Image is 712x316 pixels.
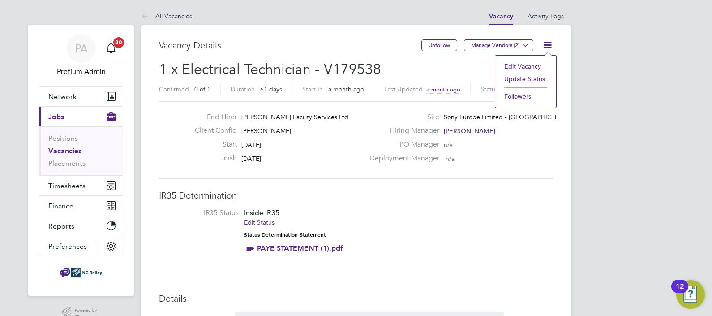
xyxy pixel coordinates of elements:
button: Open Resource Center, 12 new notifications [676,280,705,309]
span: [PERSON_NAME] [444,127,495,135]
label: Status [480,85,498,93]
span: 0 of 1 [194,85,210,93]
span: Timesheets [48,182,86,190]
a: PAPretium Admin [39,34,123,77]
a: Activity Logs [528,12,564,20]
span: 1 x Electrical Technician - V179538 [159,61,381,78]
span: Pretium Admin [39,66,123,77]
h3: IR35 Determination [159,190,553,201]
button: Network [39,87,123,106]
button: Manage Vendors (2) [464,39,533,51]
span: [PERSON_NAME] [241,127,291,135]
a: Positions [48,134,78,143]
span: [DATE] [241,155,261,163]
a: Placements [48,159,86,168]
span: 61 days [260,85,282,93]
a: 20 [102,34,120,63]
h3: Details [159,293,553,304]
label: Deployment Manager [364,154,439,163]
button: Timesheets [39,176,123,195]
span: Powered by [75,307,100,314]
label: Site [364,113,439,122]
label: Finish [188,154,237,163]
span: n/a [444,141,453,149]
span: n/a [446,155,455,163]
li: Update Status [500,73,552,85]
a: All Vacancies [141,12,192,20]
label: Confirmed [159,85,189,93]
button: Reports [39,216,123,236]
a: Edit Status [244,218,275,226]
span: Sony Europe Limited - [GEOGRAPHIC_DATA] [444,113,573,121]
div: Jobs [39,126,123,175]
span: Reports [48,222,74,230]
span: a month ago [426,86,460,93]
label: Hiring Manager [364,126,439,135]
span: 20 [113,37,124,48]
button: Finance [39,196,123,216]
button: Unfollow [421,39,457,51]
label: Last Updated [384,85,423,93]
label: End Hirer [188,113,237,122]
span: Preferences [48,242,87,251]
span: Network [48,92,77,101]
span: [PERSON_NAME] Facility Services Ltd [241,113,348,121]
span: PA [75,43,88,54]
label: Duration [231,85,255,93]
label: IR35 Status [168,208,239,218]
label: Client Config [188,126,237,135]
a: Vacancy [489,13,513,20]
label: Start [188,140,237,149]
h3: Vacancy Details [159,39,421,51]
span: Jobs [48,113,64,121]
strong: Status Determination Statement [244,232,326,238]
a: PAYE STATEMENT (1).pdf [257,244,343,252]
label: PO Manager [364,140,439,149]
span: [DATE] [241,141,261,149]
img: ngbailey-logo-retina.png [60,265,102,280]
nav: Main navigation [28,25,134,296]
li: Followers [500,90,552,103]
a: Vacancies [48,147,81,155]
span: Finance [48,202,73,210]
span: Inside IR35 [244,208,279,217]
div: 12 [676,286,684,298]
button: Preferences [39,236,123,256]
a: Go to home page [39,265,123,280]
label: Start In [302,85,323,93]
span: a month ago [328,85,364,93]
button: Jobs [39,107,123,126]
li: Edit Vacancy [500,60,552,73]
